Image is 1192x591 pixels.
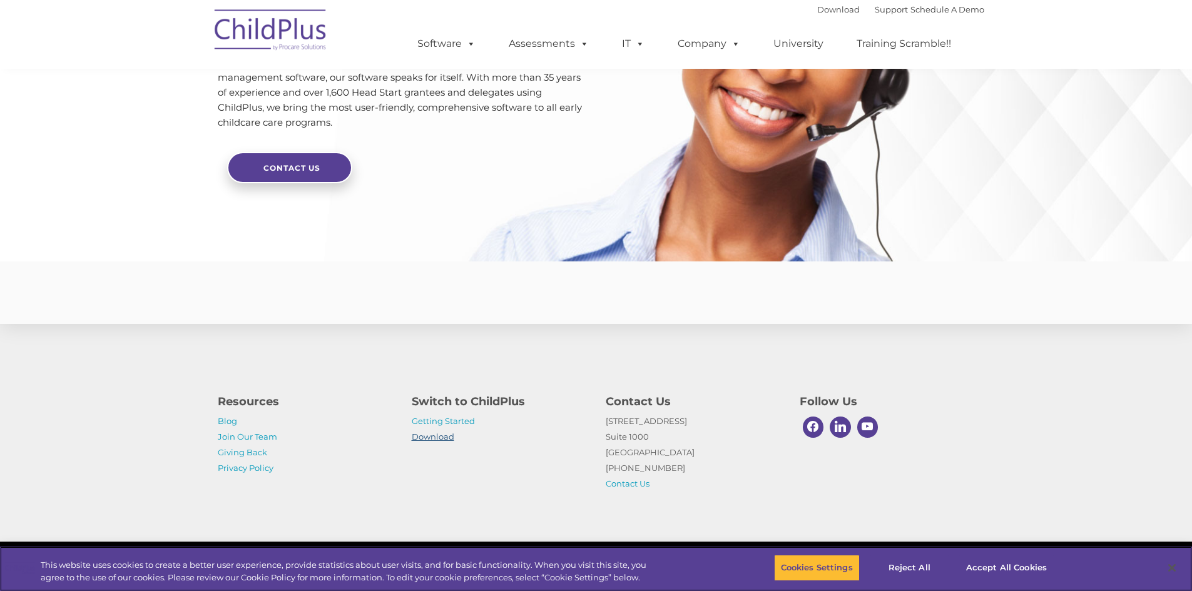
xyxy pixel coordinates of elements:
span: Contact Us [263,163,320,173]
a: Giving Back [218,447,267,457]
h4: Contact Us [606,393,781,410]
button: Accept All Cookies [959,555,1054,581]
p: As the most-widely used Head Start and Early Head Start program management software, our software... [218,55,587,130]
a: Assessments [496,31,601,56]
a: Contact Us [606,478,649,488]
a: IT [609,31,657,56]
a: Linkedin [827,413,854,441]
a: Training Scramble!! [844,31,964,56]
a: Schedule A Demo [910,4,984,14]
a: Company [665,31,753,56]
button: Cookies Settings [774,555,860,581]
a: Join Our Team [218,432,277,442]
a: Download [412,432,454,442]
a: Youtube [854,413,882,441]
a: Privacy Policy [218,463,273,473]
img: ChildPlus by Procare Solutions [208,1,334,63]
p: [STREET_ADDRESS] Suite 1000 [GEOGRAPHIC_DATA] [PHONE_NUMBER] [606,413,781,492]
a: University [761,31,836,56]
a: Facebook [800,413,827,441]
a: Software [405,31,488,56]
button: Reject All [870,555,949,581]
a: Support [875,4,908,14]
a: Contact Us [227,152,352,183]
a: Getting Started [412,416,475,426]
a: Download [817,4,860,14]
h4: Switch to ChildPlus [412,393,587,410]
h4: Follow Us [800,393,975,410]
div: This website uses cookies to create a better user experience, provide statistics about user visit... [41,559,656,583]
a: Blog [218,416,237,426]
font: | [817,4,984,14]
h4: Resources [218,393,393,410]
button: Close [1158,554,1186,582]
